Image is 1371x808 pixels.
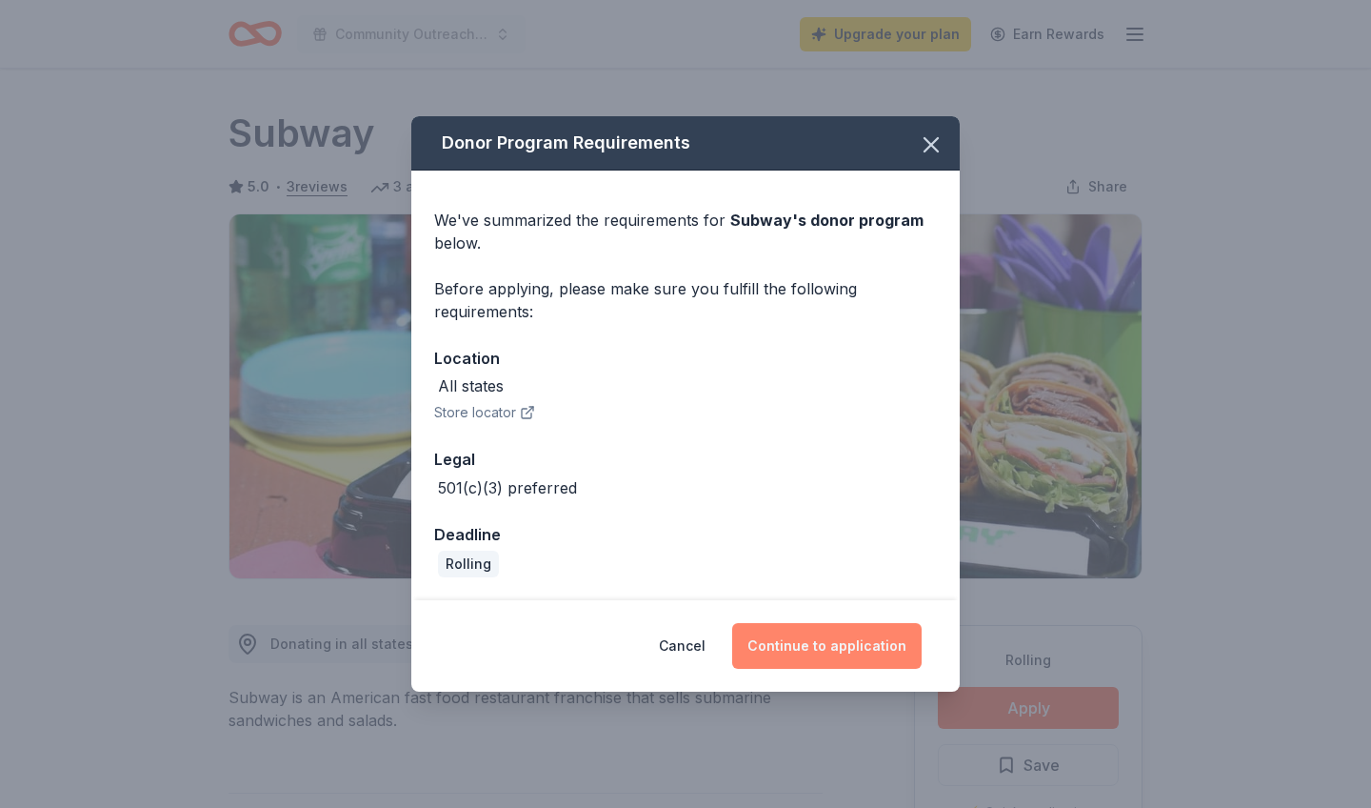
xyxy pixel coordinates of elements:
[730,211,924,230] span: Subway 's donor program
[659,623,705,669] button: Cancel
[411,116,960,171] div: Donor Program Requirements
[434,522,937,547] div: Deadline
[434,277,937,323] div: Before applying, please make sure you fulfill the following requirements:
[434,447,937,472] div: Legal
[438,476,577,499] div: 501(c)(3) preferred
[732,623,922,669] button: Continue to application
[434,209,937,254] div: We've summarized the requirements for below.
[434,401,535,424] button: Store locator
[438,374,504,397] div: All states
[434,346,937,371] div: Location
[438,551,499,577] div: Rolling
